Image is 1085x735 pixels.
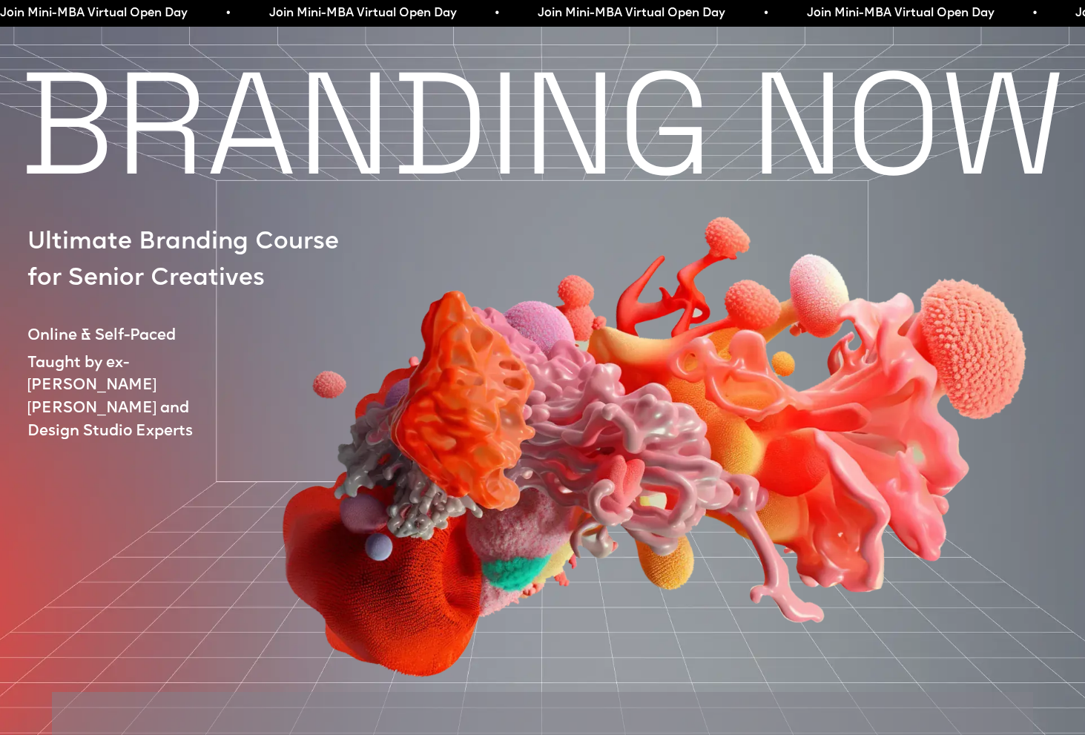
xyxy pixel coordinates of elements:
span: • [225,3,230,24]
p: Ultimate Branding Course for Senior Creatives [27,225,353,297]
span: • [1032,3,1037,24]
span: • [764,3,768,24]
span: • [495,3,499,24]
p: Taught by ex-[PERSON_NAME] [PERSON_NAME] and Design Studio Experts [27,352,245,444]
